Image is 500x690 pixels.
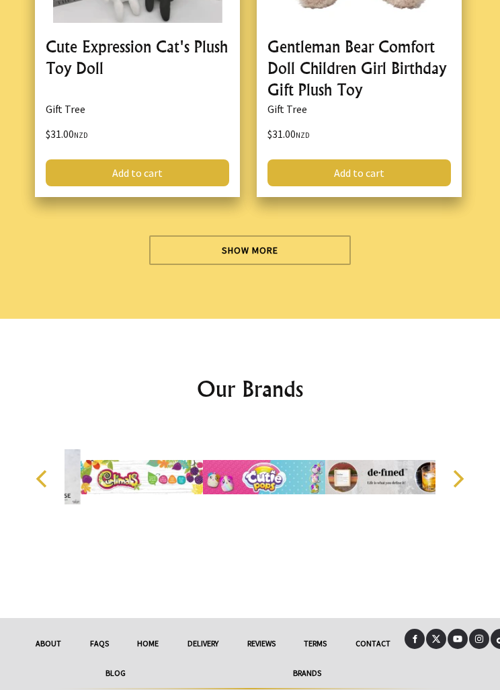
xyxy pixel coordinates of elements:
[203,426,325,527] img: CUTIE POPS
[28,464,58,494] button: Previous
[405,629,425,649] a: Facebook
[149,235,351,265] a: Show More
[469,629,489,649] a: Instagram
[22,373,478,405] h2: Our Brands
[22,629,76,658] a: About
[123,629,173,658] a: HOME
[209,658,405,688] a: Brands
[267,159,451,186] a: Add to cart
[448,629,468,649] a: Youtube
[81,426,203,527] img: Curlimals
[341,629,405,658] a: Contact
[76,629,124,658] a: FAQs
[426,629,446,649] a: X (Twitter)
[173,629,233,658] a: delivery
[22,658,209,688] a: Blog
[290,629,341,658] a: Terms
[325,426,448,527] img: Defined
[46,159,229,186] a: Add to cart
[233,629,290,658] a: reviews
[442,464,472,494] button: Next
